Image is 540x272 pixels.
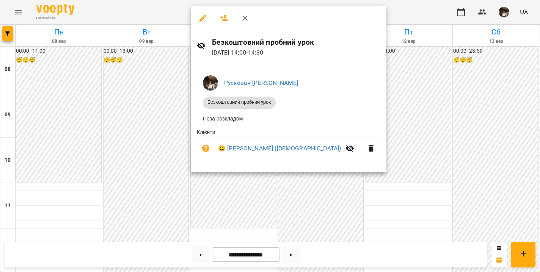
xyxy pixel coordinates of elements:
a: Рускован [PERSON_NAME] [224,79,298,86]
li: Поза розкладом [197,112,380,125]
h6: Безкоштовний пробний урок [212,36,380,48]
a: 😀 [PERSON_NAME] ([DEMOGRAPHIC_DATA]) [218,144,341,153]
span: Безкоштовний пробний урок [203,99,276,106]
button: Візит ще не сплачено. Додати оплату? [197,139,215,158]
p: [DATE] 14:00 - 14:30 [212,48,380,57]
img: 4bf5e9be0fd49c8e8c79a44e76c85ede.jpeg [203,75,218,91]
ul: Клієнти [197,128,380,164]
